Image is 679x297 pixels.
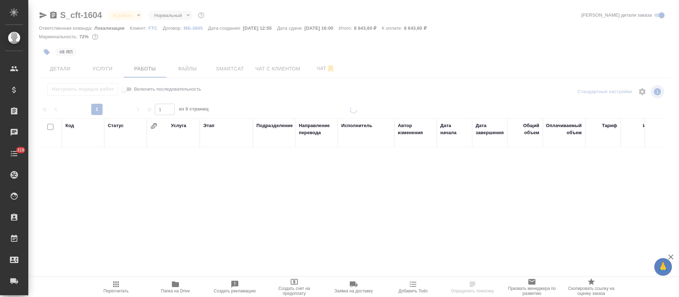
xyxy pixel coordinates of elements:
[562,277,621,297] button: Скопировать ссылку на оценку заказа
[86,277,146,297] button: Пересчитать
[506,286,557,296] span: Призвать менеджера по развитию
[335,289,373,293] span: Заявка на доставку
[65,122,74,129] div: Код
[269,286,320,296] span: Создать счет на предоплату
[2,145,27,162] a: 318
[205,277,265,297] button: Создать рекламацию
[13,147,29,154] span: 318
[451,289,494,293] span: Определить тематику
[265,277,324,297] button: Создать счет на предоплату
[654,258,672,276] button: 🙏
[602,122,617,129] div: Тариф
[104,289,129,293] span: Пересчитать
[203,122,214,129] div: Этап
[108,122,124,129] div: Статус
[440,122,469,136] div: Дата начала
[299,122,334,136] div: Направление перевода
[146,277,205,297] button: Папка на Drive
[399,289,428,293] span: Добавить Todo
[161,289,190,293] span: Папка на Drive
[643,122,656,129] div: Итого
[511,122,539,136] div: Общий объем
[546,122,582,136] div: Оплачиваемый объем
[383,277,443,297] button: Добавить Todo
[566,286,617,296] span: Скопировать ссылку на оценку заказа
[324,277,383,297] button: Заявка на доставку
[476,122,504,136] div: Дата завершения
[256,122,293,129] div: Подразделение
[657,259,669,274] span: 🙏
[150,122,157,130] button: Сгруппировать
[214,289,256,293] span: Создать рекламацию
[171,122,186,129] div: Услуга
[398,122,433,136] div: Автор изменения
[341,122,372,129] div: Исполнитель
[502,277,562,297] button: Призвать менеджера по развитию
[443,277,502,297] button: Определить тематику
